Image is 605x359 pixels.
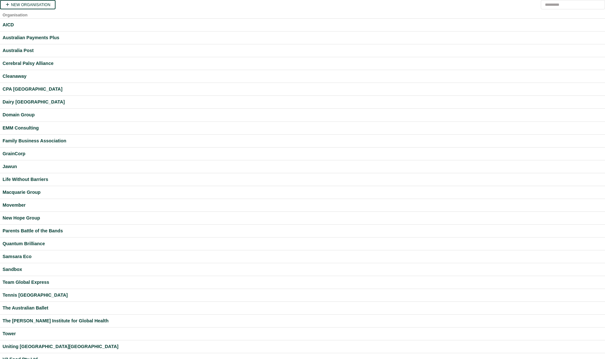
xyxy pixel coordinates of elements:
a: Movember [3,202,602,209]
a: Samsara Eco [3,253,602,260]
a: Tower [3,330,602,337]
a: The Australian Ballet [3,304,602,312]
a: Team Global Express [3,279,602,286]
a: Uniting [GEOGRAPHIC_DATA][GEOGRAPHIC_DATA] [3,343,602,350]
a: EMM Consulting [3,124,602,132]
a: Cerebral Palsy Alliance [3,60,602,67]
a: Parents Battle of the Bands [3,227,602,235]
a: GrainCorp [3,150,602,157]
a: CPA [GEOGRAPHIC_DATA] [3,85,602,93]
a: AICD [3,21,602,29]
a: The [PERSON_NAME] Institute for Global Health [3,317,602,325]
a: New Hope Group [3,214,602,222]
a: Sandbox [3,266,602,273]
a: Macquarie Group [3,189,602,196]
a: Life Without Barriers [3,176,602,183]
a: Quantum Brilliance [3,240,602,247]
a: Australian Payments Plus [3,34,602,41]
a: Tennis [GEOGRAPHIC_DATA] [3,292,602,299]
a: Domain Group [3,111,602,119]
a: Cleanaway [3,73,602,80]
a: Australia Post [3,47,602,54]
a: Jawun [3,163,602,170]
a: Family Business Association [3,137,602,145]
a: Dairy [GEOGRAPHIC_DATA] [3,98,602,106]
